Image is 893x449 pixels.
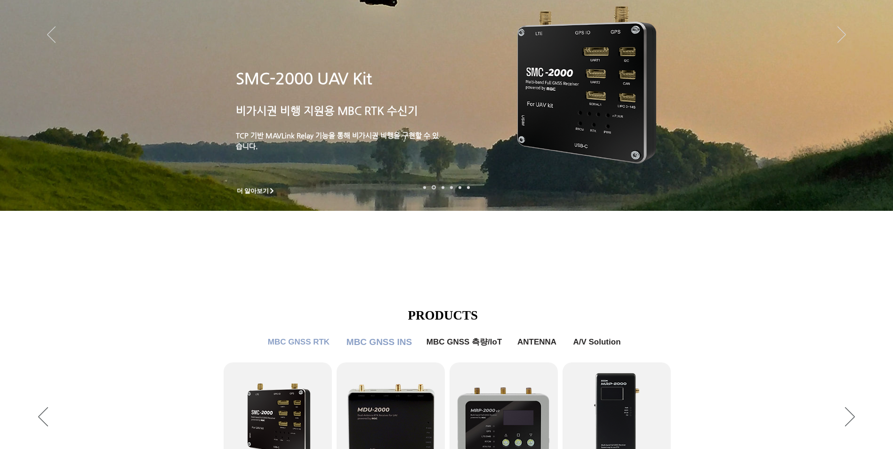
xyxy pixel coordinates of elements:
a: ANTENNA [514,333,561,352]
span: MBC GNSS 측량/IoT [426,337,502,347]
a: 자율주행 [450,186,453,189]
span: A/V Solution [573,337,620,347]
a: MBC GNSS INS [344,333,415,352]
a: A/V Solution [566,333,628,352]
span: 비가시권 비행 지원 [236,104,324,117]
img: smc-2000.png [517,6,656,164]
span: ANTENNA [517,337,556,347]
a: 더 알아보기 [233,185,280,197]
a: 비가시권 비행 지원용 MBC RTK 수신기 [236,104,418,117]
nav: 슬라이드 [420,185,473,190]
a: TCP 기반 MAVLink Relay 기능을 통해 비가시권 비행을 구현할 수 있습니다. [236,131,439,150]
button: 이전 [38,407,48,428]
a: 로봇- SMC 2000 [423,186,426,189]
button: 다음 [837,26,846,44]
a: 정밀농업 [467,186,470,189]
a: SMC-2000 UAV Kit [236,70,372,88]
a: 로봇 [459,186,461,189]
a: MBC GNSS RTK [261,333,337,352]
span: MBC GNSS INS [346,337,412,347]
span: MBC GNSS RTK [268,337,330,347]
button: 이전 [47,26,56,44]
iframe: Wix Chat [719,152,893,449]
span: 용 MBC RTK 수신기 [324,104,418,117]
a: 측량 IoT [442,186,444,189]
a: MBC GNSS 측량/IoT [419,333,509,352]
a: 드론 8 - SMC 2000 [432,185,436,190]
span: PRODUCTS [408,308,478,322]
span: 더 알아보기 [237,187,269,195]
